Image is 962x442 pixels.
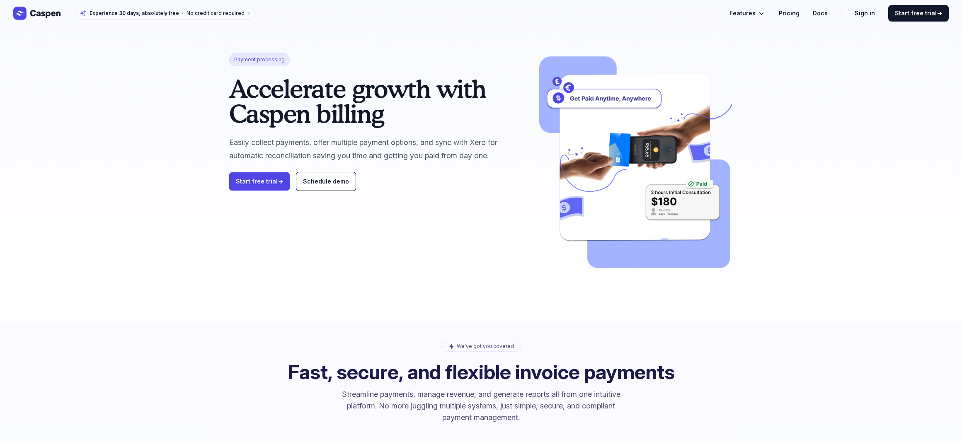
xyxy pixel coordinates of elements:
button: Features [729,8,766,18]
p: Easily collect payments, offer multiple payment options, and sync with Xero for automatic reconci... [229,136,526,162]
p: Streamline payments, manage revenue, and generate reports all from one intuitive platform. No mor... [342,389,620,423]
span: Features [729,8,756,18]
a: Start free trial [229,172,290,191]
span: Experience 30 days, absolutely free [90,10,179,17]
span: Start free trial [895,9,942,17]
img: payment-processing.png [539,53,733,268]
a: Sign in [855,8,875,18]
h1: Fast, secure, and flexible invoice payments [246,362,717,382]
p: We've got you covered [457,343,514,350]
a: Schedule demo [296,172,356,191]
a: Start free trial [888,5,949,22]
span: Schedule demo [303,178,349,185]
span: → [278,178,283,185]
a: Experience 30 days, absolutely freeNo credit card required [75,7,255,20]
a: Docs [813,8,828,18]
span: Payment processing [229,53,290,66]
span: → [937,10,942,17]
span: No credit card required [187,10,245,16]
a: Pricing [779,8,800,18]
h1: Accelerate growth with Caspen billing [229,76,526,126]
